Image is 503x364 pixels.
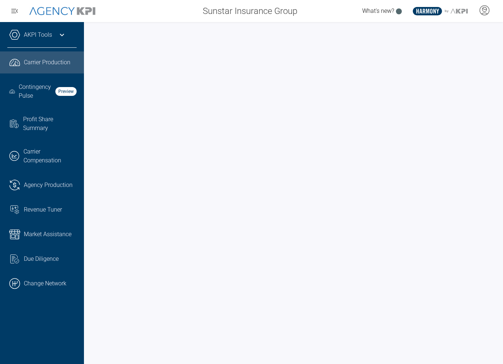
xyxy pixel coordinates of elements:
img: AgencyKPI [29,7,95,15]
span: Sunstar Insurance Group [203,4,297,18]
span: Contingency Pulse [19,83,51,100]
span: Carrier Production [24,58,70,67]
span: Revenue Tuner [24,205,62,214]
strong: Preview [55,87,77,96]
span: What's new? [362,7,394,14]
span: Carrier Compensation [23,147,77,165]
span: Agency Production [24,181,73,190]
span: Due Diligence [24,255,59,263]
span: Profit Share Summary [23,115,77,133]
a: AKPI Tools [24,30,52,39]
span: Market Assistance [24,230,71,239]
